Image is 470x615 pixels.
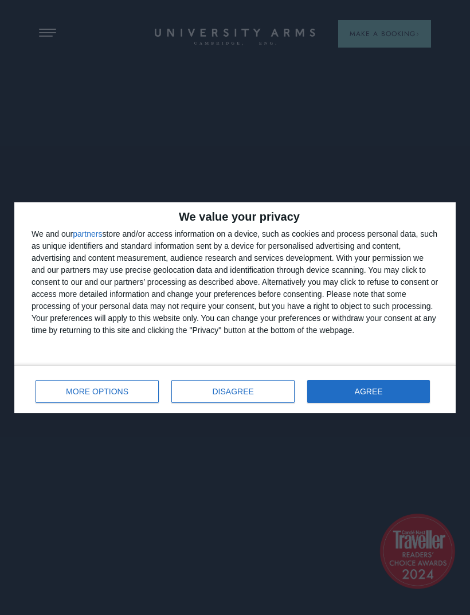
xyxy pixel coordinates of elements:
[14,202,456,413] div: qc-cmp2-ui
[73,230,102,238] button: partners
[32,211,438,222] h2: We value your privacy
[66,387,128,395] span: MORE OPTIONS
[32,228,438,336] div: We and our store and/or access information on a device, such as cookies and process personal data...
[171,380,295,403] button: DISAGREE
[355,387,383,395] span: AGREE
[213,387,254,395] span: DISAGREE
[307,380,430,403] button: AGREE
[36,380,159,403] button: MORE OPTIONS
